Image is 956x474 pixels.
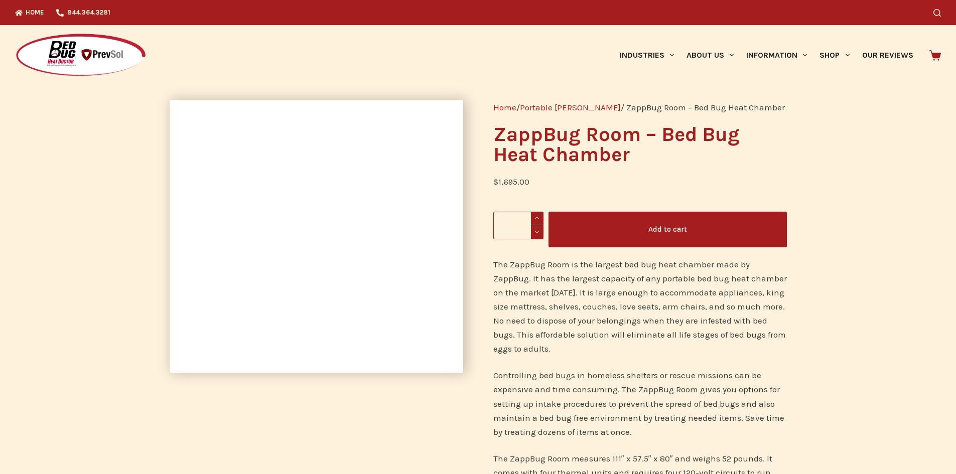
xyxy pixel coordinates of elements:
[740,25,813,85] a: Information
[613,25,919,85] nav: Primary
[680,25,740,85] a: About Us
[856,25,919,85] a: Our Reviews
[813,25,856,85] a: Shop
[613,25,680,85] a: Industries
[549,212,787,247] button: Add to cart
[933,9,941,17] button: Search
[493,177,529,187] bdi: 1,695.00
[493,212,543,239] input: Product quantity
[493,124,787,165] h1: ZappBug Room – Bed Bug Heat Chamber
[15,33,147,78] img: Prevsol/Bed Bug Heat Doctor
[493,100,787,114] nav: Breadcrumb
[493,102,516,112] a: Home
[493,177,498,187] span: $
[493,368,787,438] p: Controlling bed bugs in homeless shelters or rescue missions can be expensive and time consuming....
[520,102,621,112] a: Portable [PERSON_NAME]
[493,257,787,356] p: The ZappBug Room is the largest bed bug heat chamber made by ZappBug. It has the largest capacity...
